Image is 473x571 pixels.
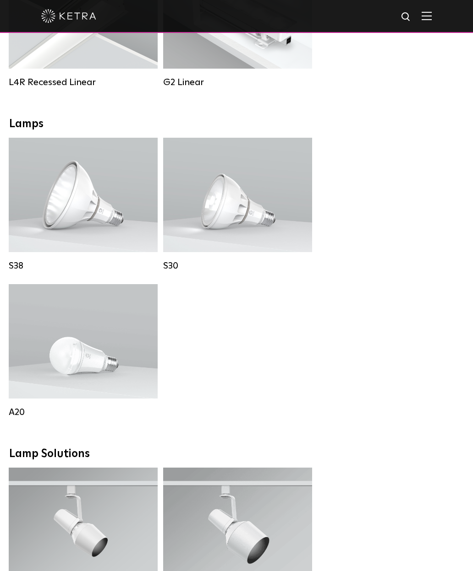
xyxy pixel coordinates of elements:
[9,118,464,131] div: Lamps
[41,9,96,23] img: ketra-logo-2019-white
[163,77,312,88] div: G2 Linear
[401,11,412,23] img: search icon
[9,138,158,270] a: S38 Lumen Output:1100Colors:White / BlackBase Type:E26 Edison Base / GU24Beam Angles:10° / 25° / ...
[422,11,432,20] img: Hamburger%20Nav.svg
[163,260,312,271] div: S30
[9,284,158,417] a: A20 Lumen Output:600 / 800Colors:White / BlackBase Type:E26 Edison Base / GU24Beam Angles:Omni-Di...
[9,260,158,271] div: S38
[9,407,158,418] div: A20
[9,77,158,88] div: L4R Recessed Linear
[163,138,312,270] a: S30 Lumen Output:1100Colors:White / BlackBase Type:E26 Edison Base / GU24Beam Angles:15° / 25° / ...
[9,447,464,461] div: Lamp Solutions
